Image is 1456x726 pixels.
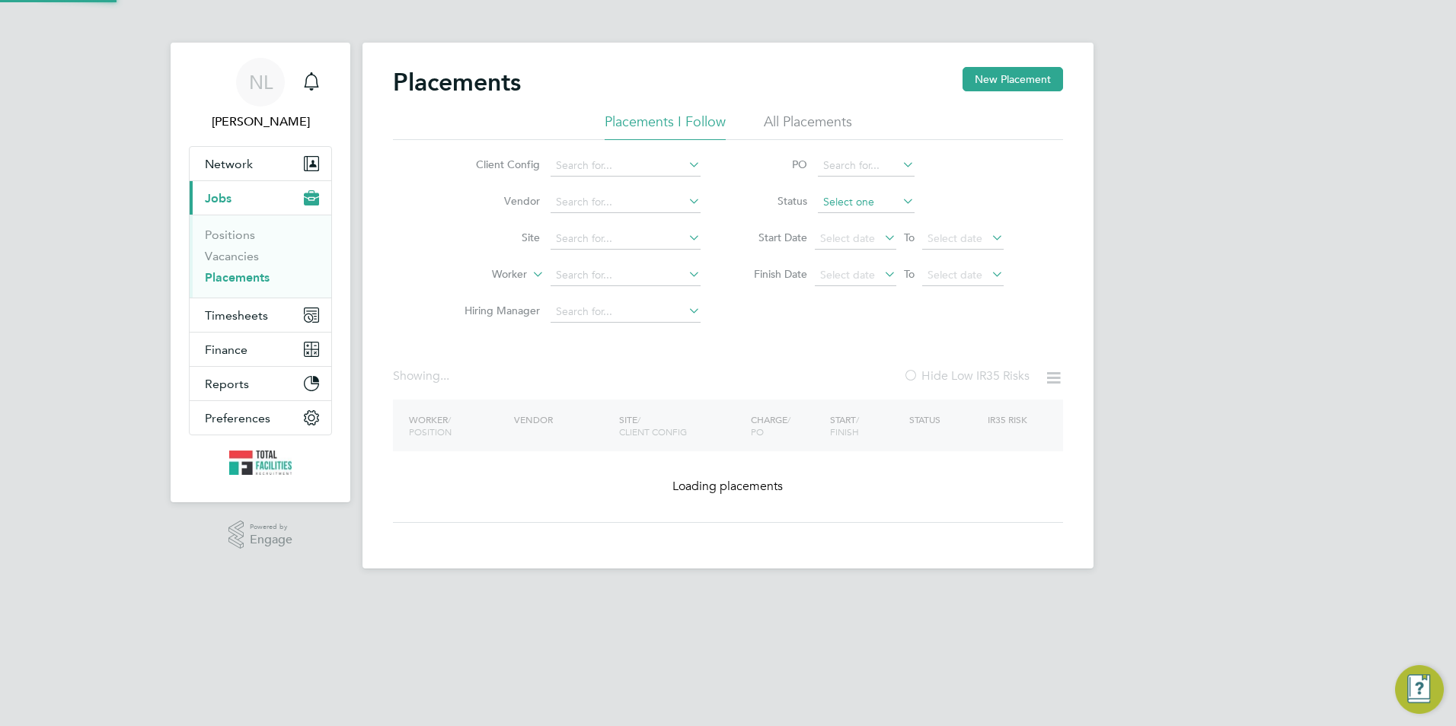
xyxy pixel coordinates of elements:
nav: Main navigation [171,43,350,502]
span: Engage [250,533,292,546]
span: NL [249,72,273,92]
button: Network [190,147,331,180]
span: Jobs [205,191,231,205]
label: Vendor [452,194,540,208]
button: Preferences [190,401,331,435]
span: Select date [820,268,875,282]
label: Site [452,231,540,244]
span: Powered by [250,521,292,533]
input: Search for... [551,301,701,323]
span: Network [205,157,253,171]
a: NL[PERSON_NAME] [189,58,332,131]
span: Select date [928,231,982,245]
a: Placements [205,270,270,285]
button: Finance [190,333,331,366]
input: Search for... [551,155,701,177]
span: To [899,228,919,247]
span: ... [440,368,449,384]
label: Start Date [739,231,807,244]
h2: Placements [393,67,521,97]
label: Client Config [452,158,540,171]
label: Status [739,194,807,208]
input: Search for... [818,155,915,177]
a: Go to home page [189,451,332,475]
div: Jobs [190,215,331,298]
input: Search for... [551,228,701,250]
button: Timesheets [190,298,331,332]
label: Hide Low IR35 Risks [903,368,1030,384]
a: Positions [205,228,255,242]
a: Vacancies [205,249,259,263]
label: Hiring Manager [452,304,540,317]
span: Select date [928,268,982,282]
li: Placements I Follow [605,113,726,140]
div: Showing [393,368,452,384]
span: Nicola Lawrence [189,113,332,131]
input: Select one [818,192,915,213]
input: Search for... [551,192,701,213]
span: Finance [205,342,247,357]
button: Jobs [190,181,331,215]
label: Worker [439,267,527,282]
li: All Placements [764,113,852,140]
span: Select date [820,231,875,245]
label: PO [739,158,807,171]
a: Powered byEngage [228,521,293,549]
img: tfrecruitment-logo-retina.png [229,451,292,475]
span: Timesheets [205,308,268,323]
button: New Placement [963,67,1063,91]
label: Finish Date [739,267,807,281]
span: Preferences [205,411,270,425]
span: To [899,264,919,284]
button: Engage Resource Center [1395,665,1444,714]
input: Search for... [551,265,701,286]
span: Reports [205,377,249,391]
button: Reports [190,367,331,400]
